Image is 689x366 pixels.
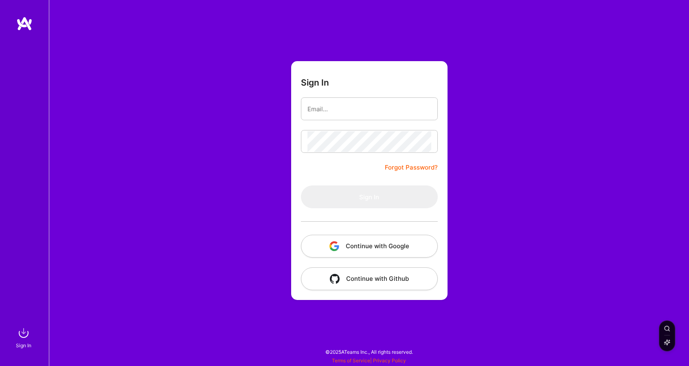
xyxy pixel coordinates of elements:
[301,185,438,208] button: Sign In
[16,341,31,350] div: Sign In
[332,357,406,364] span: |
[301,235,438,258] button: Continue with Google
[17,325,32,350] a: sign inSign In
[385,163,438,172] a: Forgot Password?
[49,342,689,362] div: © 2025 ATeams Inc., All rights reserved.
[373,357,406,364] a: Privacy Policy
[301,267,438,290] button: Continue with Github
[15,325,32,341] img: sign in
[329,241,339,251] img: icon
[301,77,329,88] h3: Sign In
[332,357,370,364] a: Terms of Service
[307,99,431,119] input: Email...
[16,16,33,31] img: logo
[330,274,340,284] img: icon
